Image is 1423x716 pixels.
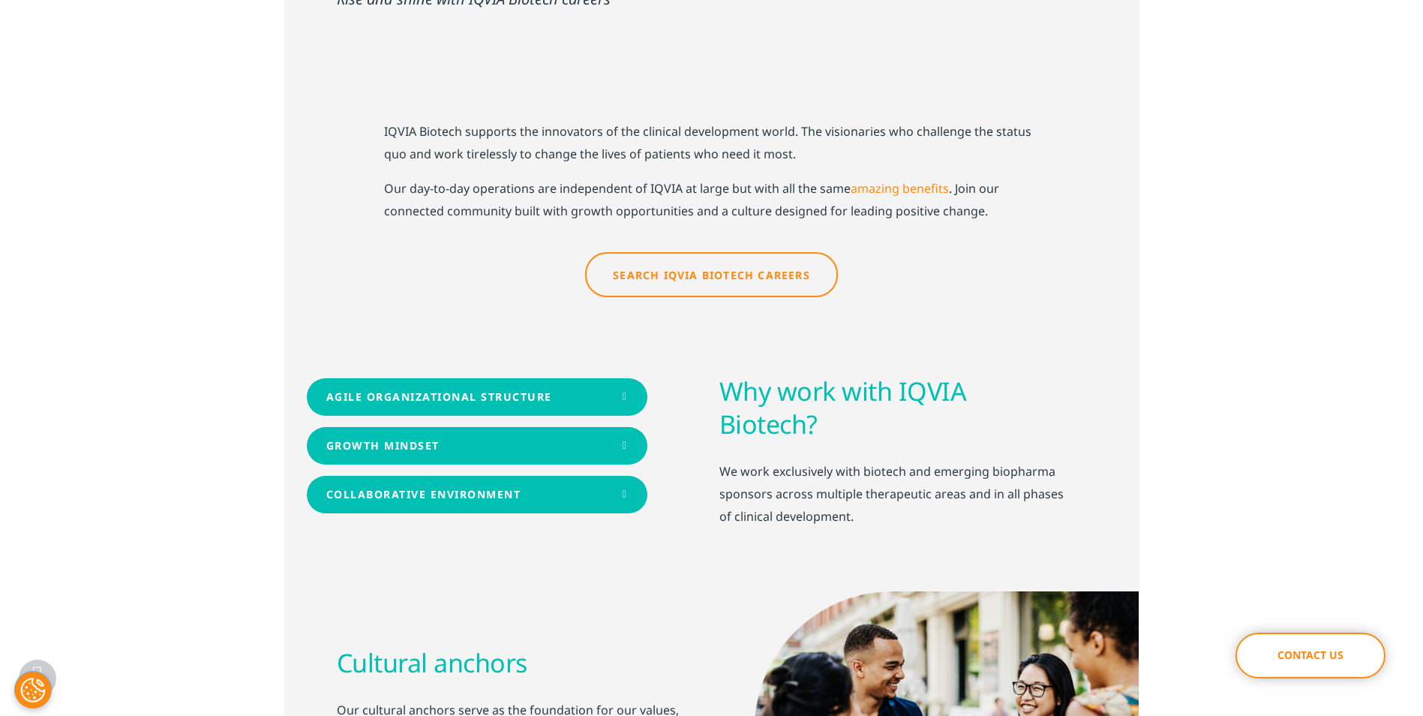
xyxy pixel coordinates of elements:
h3: Cultural anchors [337,647,684,680]
div: AGILE ORGANIZATIONAL STRUCTURE [326,391,552,404]
div: GROWTH MINDSET [326,440,440,453]
h3: Why work with IQVIA Biotech? [719,375,1064,441]
p: Our day-to-day operations are independent of IQVIA at large but with all the same . Join our conn... [384,177,1040,222]
p: IQVIA Biotech supports the innovators of the clinical development world. The visionaries who chal... [384,120,1040,177]
button: Cookies Settings [14,671,52,708]
p: We work exclusively with biotech and emerging biopharma sponsors across multiple therapeutic area... [719,460,1064,528]
a: Contact Us [1235,633,1385,678]
div: COLLABORATIVE ENVIRONMENT [326,489,521,501]
a: Search IQVIA Biotech Careers [585,252,838,297]
a: amazing benefits [851,180,949,197]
